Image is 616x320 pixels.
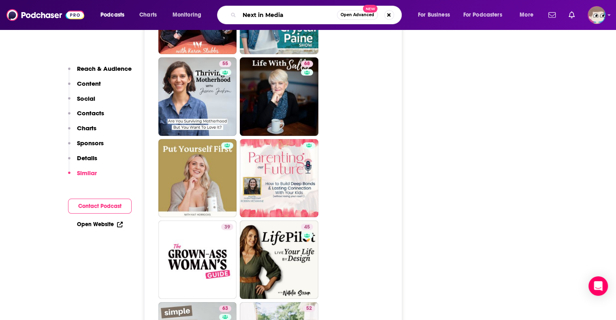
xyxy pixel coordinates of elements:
span: 39 [224,223,230,231]
img: Podchaser - Follow, Share and Rate Podcasts [6,7,84,23]
button: Social [68,95,95,110]
span: New [363,5,377,13]
p: Charts [77,124,96,132]
p: Contacts [77,109,104,117]
a: 39 [158,220,237,299]
button: open menu [458,8,514,21]
span: 55 [222,60,228,68]
a: Charts [134,8,162,21]
input: Search podcasts, credits, & more... [239,8,337,21]
span: 63 [222,305,228,313]
button: Show profile menu [588,6,605,24]
a: 63 [219,305,231,312]
div: Search podcasts, credits, & more... [225,6,409,24]
button: Details [68,154,97,169]
p: Reach & Audience [77,65,132,72]
button: Content [68,80,101,95]
button: open menu [412,8,460,21]
a: Show notifications dropdown [545,8,559,22]
img: User Profile [588,6,605,24]
a: 45 [240,220,318,299]
p: Sponsors [77,139,104,147]
button: open menu [95,8,135,21]
div: Open Intercom Messenger [588,276,608,296]
button: open menu [167,8,212,21]
a: 68 [301,61,313,67]
span: Charts [139,9,157,21]
button: Contacts [68,109,104,124]
span: 52 [306,305,312,313]
button: Reach & Audience [68,65,132,80]
span: For Business [418,9,450,21]
span: More [520,9,533,21]
p: Social [77,95,95,102]
a: Show notifications dropdown [565,8,578,22]
button: Sponsors [68,139,104,154]
p: Content [77,80,101,87]
a: 55 [158,57,237,136]
button: Contact Podcast [68,199,132,214]
span: Open Advanced [341,13,374,17]
button: open menu [514,8,544,21]
button: Similar [68,169,97,184]
span: 68 [304,60,310,68]
span: Logged in as JeremyBonds [588,6,605,24]
a: 68 [240,57,318,136]
a: 39 [221,224,233,230]
button: Charts [68,124,96,139]
a: Open Website [77,221,123,228]
span: For Podcasters [463,9,502,21]
span: Podcasts [100,9,124,21]
p: Details [77,154,97,162]
p: Similar [77,169,97,177]
a: 52 [303,305,315,312]
a: 55 [219,61,231,67]
a: 45 [301,224,313,230]
button: Open AdvancedNew [337,10,378,20]
span: Monitoring [173,9,201,21]
span: 45 [304,223,310,231]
